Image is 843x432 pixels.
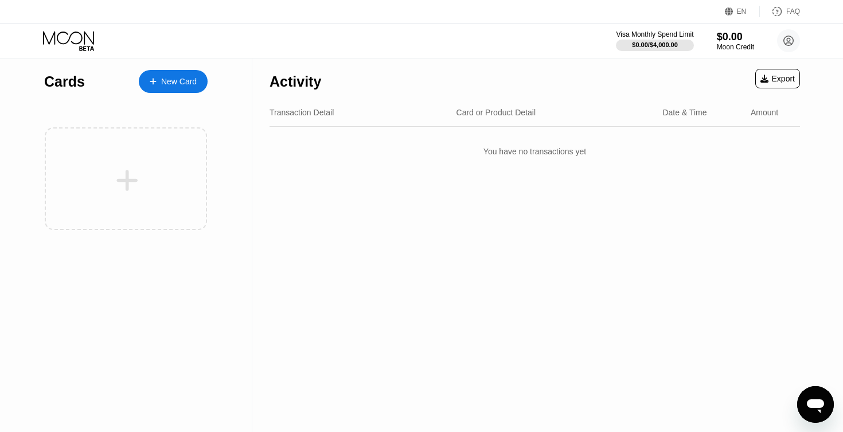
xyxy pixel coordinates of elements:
[616,30,693,51] div: Visa Monthly Spend Limit$0.00/$4,000.00
[760,74,795,83] div: Export
[755,69,800,88] div: Export
[717,43,754,51] div: Moon Credit
[270,73,321,90] div: Activity
[270,108,334,117] div: Transaction Detail
[725,6,760,17] div: EN
[737,7,747,15] div: EN
[717,31,754,43] div: $0.00
[632,41,678,48] div: $0.00 / $4,000.00
[717,31,754,51] div: $0.00Moon Credit
[662,108,707,117] div: Date & Time
[44,73,85,90] div: Cards
[270,135,800,168] div: You have no transactions yet
[616,30,693,38] div: Visa Monthly Spend Limit
[456,108,536,117] div: Card or Product Detail
[139,70,208,93] div: New Card
[161,77,197,87] div: New Card
[786,7,800,15] div: FAQ
[797,386,834,423] iframe: Button to launch messaging window
[760,6,800,17] div: FAQ
[751,108,778,117] div: Amount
